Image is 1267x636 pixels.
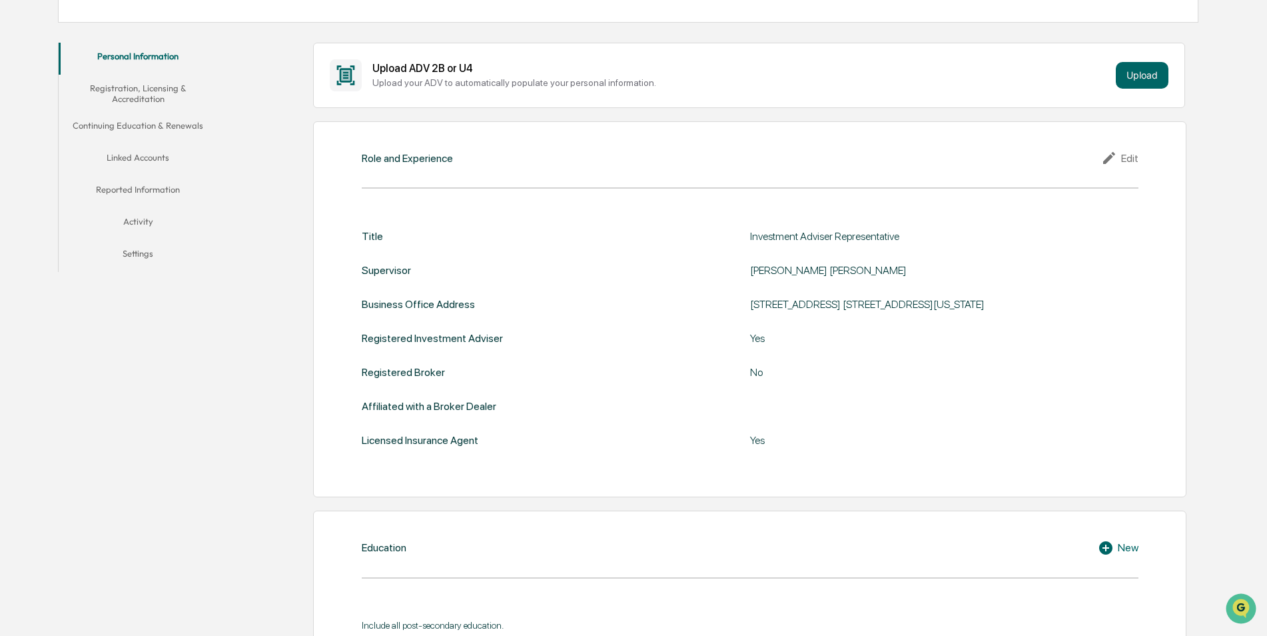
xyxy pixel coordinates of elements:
a: 🖐️Preclearance [8,163,91,187]
button: Start new chat [226,106,242,122]
div: Include all post-secondary education. [362,620,1138,631]
button: Linked Accounts [59,144,218,176]
div: [PERSON_NAME] [PERSON_NAME] [750,264,1083,277]
span: Attestations [110,168,165,181]
div: No [750,366,1083,379]
div: Affiliated with a Broker Dealer [362,400,496,413]
div: secondary tabs example [59,43,218,273]
div: Role and Experience [362,152,453,165]
div: Investment Adviser Representative [750,230,1083,243]
button: Upload [1116,62,1168,89]
div: Business Office Address [362,298,475,311]
div: Title [362,230,383,243]
p: How can we help? [13,28,242,49]
div: Registered Investment Adviser [362,332,503,345]
a: 🔎Data Lookup [8,188,89,212]
span: Data Lookup [27,193,84,207]
iframe: Open customer support [1224,592,1260,628]
div: Registered Broker [362,366,445,379]
button: Registration, Licensing & Accreditation [59,75,218,113]
div: 🖐️ [13,169,24,180]
div: Licensed Insurance Agent [362,434,478,447]
button: Activity [59,208,218,240]
div: New [1098,540,1138,556]
div: 🔎 [13,195,24,205]
button: Continuing Education & Renewals [59,112,218,144]
button: Reported Information [59,176,218,208]
div: Upload ADV 2B or U4 [372,62,1110,75]
div: Yes [750,332,1083,345]
span: Pylon [133,226,161,236]
span: Preclearance [27,168,86,181]
div: 🗄️ [97,169,107,180]
div: Edit [1101,150,1138,166]
div: Start new chat [45,102,218,115]
div: [STREET_ADDRESS] [STREET_ADDRESS][US_STATE] [750,298,1083,311]
div: Education [362,541,406,554]
a: 🗄️Attestations [91,163,171,187]
img: 1746055101610-c473b297-6a78-478c-a979-82029cc54cd1 [13,102,37,126]
div: Supervisor [362,264,411,277]
a: Powered byPylon [94,225,161,236]
div: Upload your ADV to automatically populate your personal information. [372,77,1110,88]
div: We're available if you need us! [45,115,169,126]
button: Settings [59,240,218,272]
button: Personal Information [59,43,218,75]
div: Yes [750,434,1083,447]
